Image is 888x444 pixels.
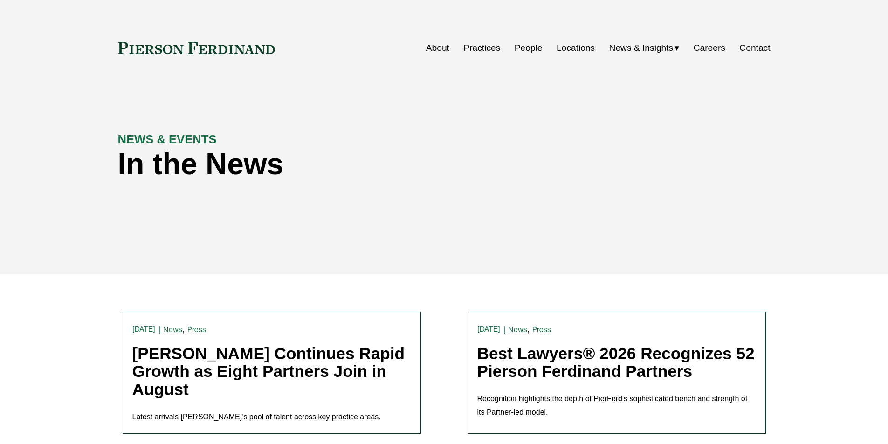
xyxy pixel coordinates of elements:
[132,410,411,424] p: Latest arrivals [PERSON_NAME]’s pool of talent across key practice areas.
[426,39,449,57] a: About
[132,326,156,333] time: [DATE]
[163,325,182,334] a: News
[463,39,500,57] a: Practices
[118,147,607,181] h1: In the News
[477,344,755,381] a: Best Lawyers® 2026 Recognizes 52 Pierson Ferdinand Partners
[694,39,725,57] a: Careers
[609,40,674,56] span: News & Insights
[557,39,595,57] a: Locations
[532,325,551,334] a: Press
[132,344,405,398] a: [PERSON_NAME] Continues Rapid Growth as Eight Partners Join in August
[527,324,530,334] span: ,
[187,325,207,334] a: Press
[477,326,501,333] time: [DATE]
[508,325,527,334] a: News
[739,39,770,57] a: Contact
[609,39,680,57] a: folder dropdown
[477,392,756,419] p: Recognition highlights the depth of PierFerd’s sophisticated bench and strength of its Partner-le...
[118,133,217,146] strong: NEWS & EVENTS
[515,39,543,57] a: People
[182,324,185,334] span: ,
